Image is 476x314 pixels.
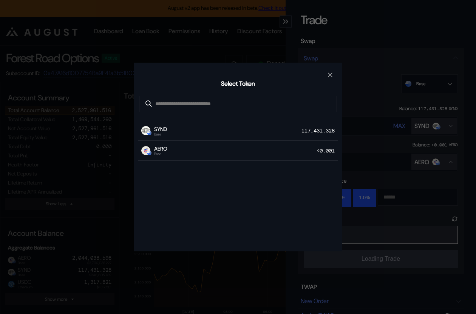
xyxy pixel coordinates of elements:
img: base-BpWWO12p.svg [147,151,151,155]
img: base-BpWWO12p.svg [147,131,151,135]
img: token.png [141,146,150,155]
div: 117,431.328 [301,126,338,136]
span: Base [154,132,167,136]
img: synd.png [141,126,150,135]
button: close modal [324,69,336,81]
div: <0.001 [317,145,338,156]
span: AERO [154,145,167,152]
h2: Select Token [221,80,255,88]
span: SYND [154,126,167,132]
span: Base [154,152,167,156]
